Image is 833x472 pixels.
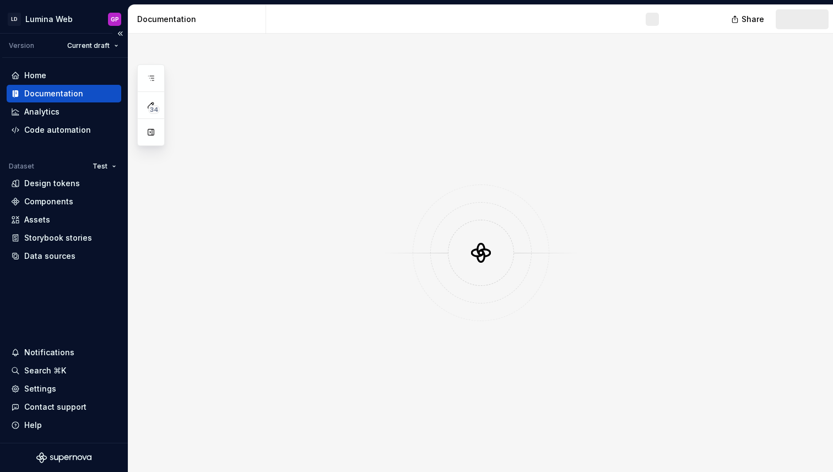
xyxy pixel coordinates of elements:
[24,88,83,99] div: Documentation
[24,420,42,431] div: Help
[24,178,80,189] div: Design tokens
[24,196,73,207] div: Components
[137,14,261,25] div: Documentation
[8,13,21,26] div: LD
[24,214,50,225] div: Assets
[67,41,110,50] span: Current draft
[7,175,121,192] a: Design tokens
[7,380,121,398] a: Settings
[9,41,34,50] div: Version
[726,9,771,29] button: Share
[24,347,74,358] div: Notifications
[24,232,92,243] div: Storybook stories
[24,251,75,262] div: Data sources
[7,398,121,416] button: Contact support
[93,162,107,171] span: Test
[7,344,121,361] button: Notifications
[24,70,46,81] div: Home
[7,193,121,210] a: Components
[62,38,123,53] button: Current draft
[7,229,121,247] a: Storybook stories
[7,416,121,434] button: Help
[112,26,128,41] button: Collapse sidebar
[7,103,121,121] a: Analytics
[7,362,121,379] button: Search ⌘K
[2,7,126,31] button: LDLumina WebGP
[7,85,121,102] a: Documentation
[742,14,764,25] span: Share
[111,15,119,24] div: GP
[7,121,121,139] a: Code automation
[24,365,66,376] div: Search ⌘K
[24,124,91,135] div: Code automation
[7,247,121,265] a: Data sources
[24,383,56,394] div: Settings
[24,402,86,413] div: Contact support
[7,211,121,229] a: Assets
[148,105,160,114] span: 34
[36,452,91,463] svg: Supernova Logo
[9,162,34,171] div: Dataset
[25,14,73,25] div: Lumina Web
[7,67,121,84] a: Home
[24,106,59,117] div: Analytics
[88,159,121,174] button: Test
